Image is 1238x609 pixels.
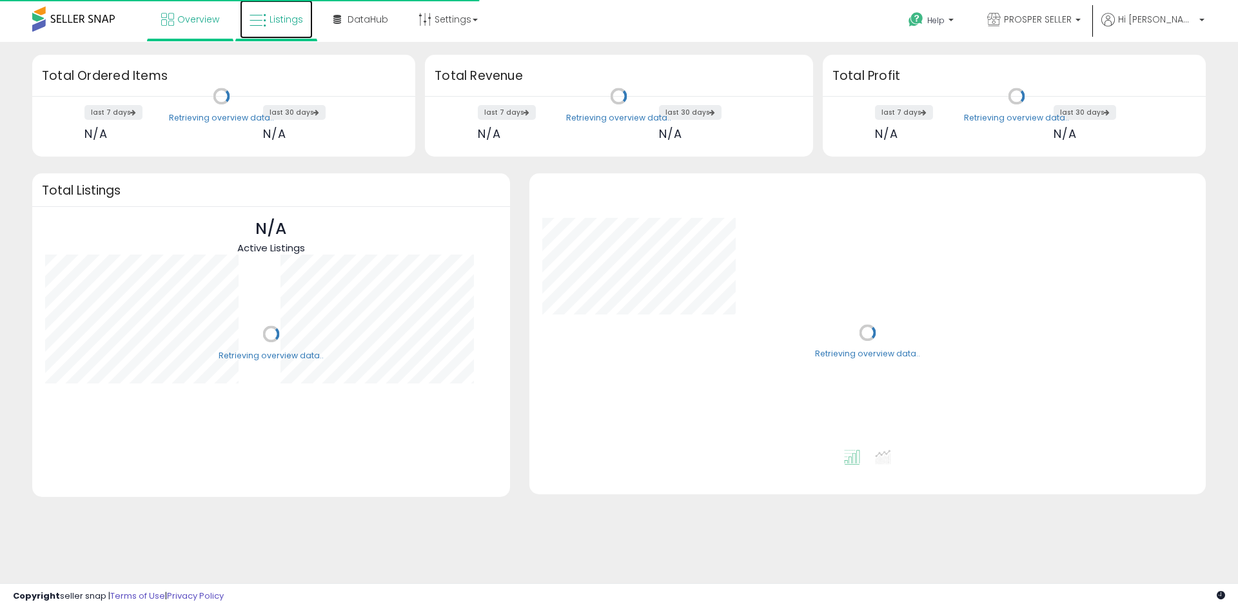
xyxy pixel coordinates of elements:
[348,13,388,26] span: DataHub
[219,350,324,362] div: Retrieving overview data..
[927,15,945,26] span: Help
[169,112,274,124] div: Retrieving overview data..
[815,349,920,360] div: Retrieving overview data..
[177,13,219,26] span: Overview
[898,2,967,42] a: Help
[1004,13,1072,26] span: PROSPER SELLER
[1118,13,1195,26] span: Hi [PERSON_NAME]
[1101,13,1204,42] a: Hi [PERSON_NAME]
[908,12,924,28] i: Get Help
[270,13,303,26] span: Listings
[964,112,1069,124] div: Retrieving overview data..
[566,112,671,124] div: Retrieving overview data..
